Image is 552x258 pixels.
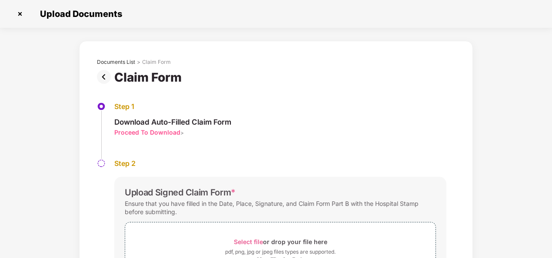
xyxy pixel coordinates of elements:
div: Ensure that you have filled in the Date, Place, Signature, and Claim Form Part B with the Hospita... [125,198,436,218]
div: or drop your file here [234,236,327,248]
div: Step 1 [114,102,231,111]
div: Download Auto-Filled Claim Form [114,117,231,127]
div: Proceed To Download [114,128,180,136]
span: > [180,129,184,136]
div: pdf, png, jpg or jpeg files types are supported. [225,248,336,256]
img: svg+xml;base64,PHN2ZyBpZD0iU3RlcC1QZW5kaW5nLTMyeDMyIiB4bWxucz0iaHR0cDovL3d3dy53My5vcmcvMjAwMC9zdm... [97,159,106,168]
span: Upload Documents [31,9,126,19]
img: svg+xml;base64,PHN2ZyBpZD0iQ3Jvc3MtMzJ4MzIiIHhtbG5zPSJodHRwOi8vd3d3LnczLm9yZy8yMDAwL3N2ZyIgd2lkdG... [13,7,27,21]
span: Select file [234,238,263,245]
div: Upload Signed Claim Form [125,187,236,198]
div: > [137,59,140,66]
div: Documents List [97,59,135,66]
div: Step 2 [114,159,446,168]
img: svg+xml;base64,PHN2ZyBpZD0iUHJldi0zMngzMiIgeG1sbnM9Imh0dHA6Ly93d3cudzMub3JnLzIwMDAvc3ZnIiB3aWR0aD... [97,70,114,84]
div: Claim Form [114,70,185,85]
img: svg+xml;base64,PHN2ZyBpZD0iU3RlcC1BY3RpdmUtMzJ4MzIiIHhtbG5zPSJodHRwOi8vd3d3LnczLm9yZy8yMDAwL3N2Zy... [97,102,106,111]
div: Claim Form [142,59,171,66]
